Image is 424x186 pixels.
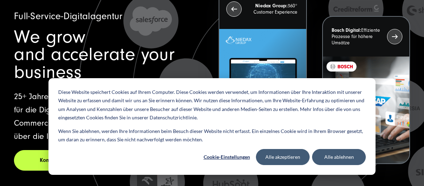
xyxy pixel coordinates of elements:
strong: Bosch Digital: [332,28,361,33]
a: Kontakt aufnehmen [14,150,115,171]
div: Cookie banner [48,78,376,175]
button: Alle ablehnen [312,149,366,165]
p: 25+ Jahre Erfahrung, 160 Mitarbeitende in 3 Ländern für die Digitale Transformation in Marketing,... [14,90,205,143]
img: BOSCH - Kundeprojekt - Digital Transformation Agentur SUNZINET [323,57,409,163]
button: Bosch Digital:Effiziente Prozesse für höhere Umsätze BOSCH - Kundeprojekt - Digital Transformatio... [322,16,410,164]
span: Full-Service-Digitalagentur [14,11,123,22]
button: Alle akzeptieren [256,149,310,165]
p: 360° Customer Experience [245,3,297,15]
span: We grow and accelerate your business [14,27,175,82]
button: Cookie-Einstellungen [200,149,253,165]
strong: Niedax Group: [255,3,288,9]
img: Letztes Projekt von Niedax. Ein Laptop auf dem die Niedax Website geöffnet ist, auf blauem Hinter... [219,29,306,136]
p: Diese Website speichert Cookies auf Ihrem Computer. Diese Cookies werden verwendet, um Informatio... [58,88,366,122]
p: Effiziente Prozesse für höhere Umsätze [332,27,383,46]
p: Wenn Sie ablehnen, werden Ihre Informationen beim Besuch dieser Website nicht erfasst. Ein einzel... [58,127,366,144]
